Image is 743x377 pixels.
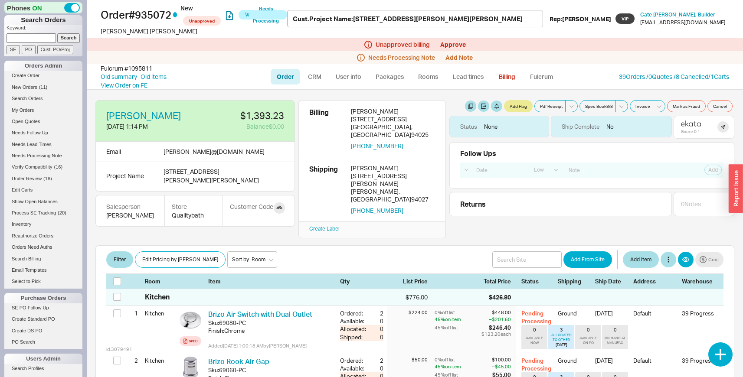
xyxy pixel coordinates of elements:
[309,164,344,214] div: Shipping
[484,277,516,285] div: Total Price
[142,254,218,265] span: Edit Pricing by [PERSON_NAME]
[106,147,121,156] div: Email
[481,324,511,331] div: $246.40
[251,3,281,27] span: Needs Processing
[375,364,383,372] div: 0
[164,167,266,184] div: [STREET_ADDRESS][PERSON_NAME][PERSON_NAME]
[695,252,723,267] button: Cost
[4,128,82,137] a: Needs Follow Up
[368,333,383,341] div: 0
[351,188,435,203] div: [PERSON_NAME] , [GEOGRAPHIC_DATA] 94027
[440,41,466,48] a: Approve
[208,357,269,366] a: Brizo Rook Air Gap
[7,25,82,33] p: Keyword:
[673,103,700,110] span: Mark as Fraud
[640,12,715,18] a: Cate [PERSON_NAME], Builder
[460,199,668,209] div: Returns
[558,277,590,285] div: Shipping
[37,45,73,54] input: Cust. PO/Proj
[558,309,590,325] div: Ground
[4,61,82,71] div: Orders Admin
[560,327,563,333] div: 3
[302,69,327,84] a: CRM
[510,103,527,110] span: Add Flag
[534,100,566,112] button: Pdf Receipt
[682,309,717,317] div: 39 Progress
[239,10,287,19] button: Needs Processing
[106,202,154,211] div: Salesperson
[446,69,490,84] a: Lead times
[504,100,533,112] button: Add Flag
[708,166,718,173] span: Add
[145,306,176,321] div: Kitchen
[630,254,651,265] span: Add Item
[484,363,511,370] div: – $45.00
[293,14,523,23] div: Cust. Project Name : [STREET_ADDRESS][PERSON_NAME][PERSON_NAME]
[141,72,167,81] a: Old items
[4,174,82,183] a: Under Review(18)
[12,210,56,215] span: Process SE Tracking
[524,69,560,84] a: Fulcrum
[445,54,473,61] button: Add Note
[114,254,126,265] span: Filter
[208,342,333,349] div: Added [DATE] 1:00:18 AM by [PERSON_NAME]
[615,13,635,24] span: VIP
[329,69,368,84] a: User info
[550,15,611,23] div: Rep: [PERSON_NAME]
[101,72,137,81] a: Old summary
[208,319,219,327] div: Sku:
[387,277,428,285] div: List Price
[595,309,628,325] div: [DATE]
[340,333,368,341] div: Shipped:
[39,84,48,90] span: ( 11 )
[183,16,221,26] span: Unapproved
[208,327,333,335] div: Finish : Chrome
[145,277,176,285] div: Room
[4,15,82,25] h1: Search Orders
[4,338,82,347] a: PO Search
[533,327,536,333] div: 0
[633,309,677,325] div: Default
[435,363,483,370] div: 45 % on item
[633,357,677,372] div: Default
[340,357,368,364] div: Ordered:
[4,140,82,149] a: Needs Lead Times
[682,357,717,364] div: 39 Progress
[571,254,605,265] span: Add From Site
[521,357,553,372] div: Pending Processing
[368,309,383,317] div: 2
[4,117,82,126] a: Open Quotes
[101,2,287,27] h1: Order # 935072
[12,176,42,181] span: Under Review
[340,317,368,325] div: Available:
[208,277,337,285] div: Item
[682,277,717,285] div: Warehouse
[435,324,480,331] div: 45 % off list
[309,107,344,150] div: Billing
[681,129,701,134] div: Score: 0.1
[368,357,383,364] div: 2
[351,142,403,150] button: [PHONE_NUMBER]
[4,231,82,240] a: Reauthorize Orders
[558,357,590,372] div: Ground
[521,277,553,285] div: Status
[630,100,653,112] button: Invoice
[4,2,82,13] div: Phones
[340,277,383,285] div: Qty
[614,327,617,333] div: 0
[4,293,82,303] div: Purchase Orders
[368,54,435,61] span: Needs Processing Note
[180,336,201,346] a: Spec
[106,172,157,180] div: Project Name
[707,100,733,112] button: Cancel
[713,103,727,110] span: Cancel
[172,211,216,220] div: Qualitybath
[587,327,590,333] div: 0
[4,354,82,364] div: Users Admin
[368,325,383,333] div: 0
[127,306,138,321] div: 1
[189,338,198,344] div: Spec
[387,293,428,302] div: $776.00
[481,316,511,323] div: – $201.60
[551,116,672,137] div: No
